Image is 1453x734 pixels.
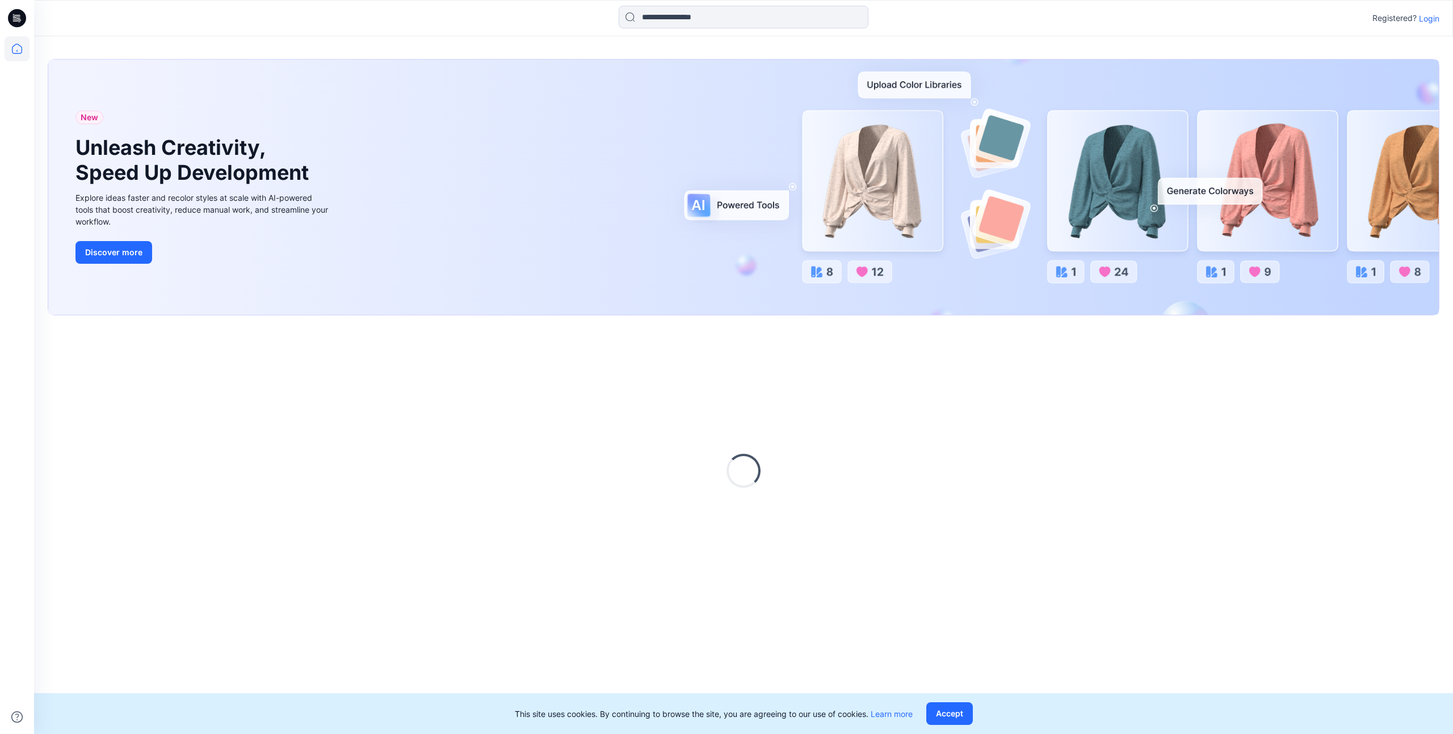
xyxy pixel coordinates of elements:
a: Learn more [871,709,913,719]
a: Discover more [75,241,331,264]
button: Discover more [75,241,152,264]
p: This site uses cookies. By continuing to browse the site, you are agreeing to our use of cookies. [515,708,913,720]
span: New [81,111,98,124]
div: Explore ideas faster and recolor styles at scale with AI-powered tools that boost creativity, red... [75,192,331,227]
p: Registered? [1372,11,1417,25]
button: Accept [926,702,973,725]
p: Login [1419,12,1439,24]
h1: Unleash Creativity, Speed Up Development [75,136,314,184]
